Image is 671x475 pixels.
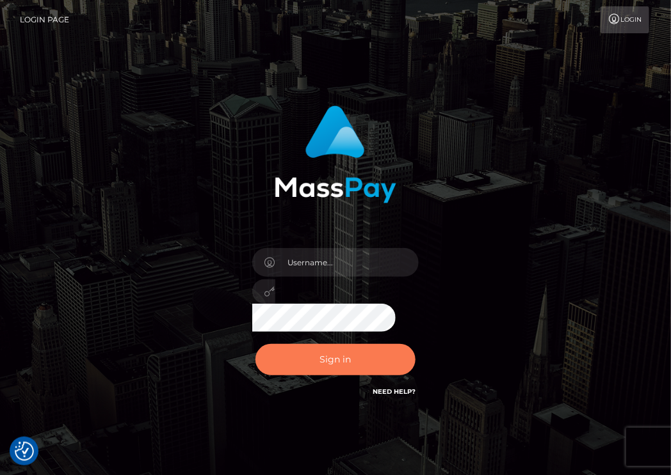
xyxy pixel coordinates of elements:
[20,6,69,33] a: Login Page
[601,6,649,33] a: Login
[275,248,419,277] input: Username...
[255,344,416,375] button: Sign in
[275,105,396,203] img: MassPay Login
[15,442,34,461] button: Consent Preferences
[15,442,34,461] img: Revisit consent button
[373,387,416,396] a: Need Help?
